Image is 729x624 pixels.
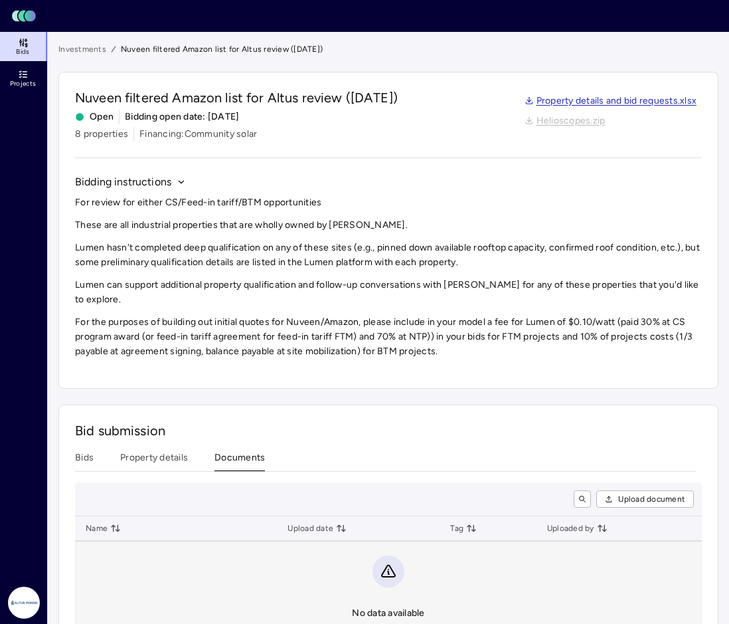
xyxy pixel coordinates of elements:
[75,241,702,270] p: Lumen hasn't completed deep qualification on any of these sites (e.g., pinned down available roof...
[75,451,94,471] button: Bids
[547,522,607,535] span: Uploaded by
[139,127,257,142] span: Financing: Community solar
[525,94,697,108] a: Property details and bid requests.xlsx
[596,490,694,508] button: Upload document
[75,315,702,359] p: For the purposes of building out initial quotes for Nuveen/Amazon, please include in your model a...
[75,88,398,107] span: Nuveen filtered Amazon list for Altus review ([DATE])
[121,43,323,56] span: Nuveen filtered Amazon list for Altus review ([DATE])
[120,451,188,471] button: Property details
[525,114,606,128] a: Helioscopes.zip
[287,522,347,535] span: Upload date
[597,523,607,534] button: toggle sorting
[75,127,128,142] span: 8 properties
[336,523,347,534] button: toggle sorting
[352,606,424,621] div: No data available
[450,522,477,535] span: Tag
[110,523,121,534] button: toggle sorting
[86,522,121,535] span: Name
[618,492,685,506] span: Upload document
[75,278,702,307] p: Lumen can support additional property qualification and follow-up conversations with [PERSON_NAME...
[574,490,591,508] button: toggle search
[8,587,40,619] img: Altus Power
[58,43,718,56] nav: breadcrumb
[75,174,171,190] span: Bidding instructions
[125,110,239,124] span: Bidding open date: [DATE]
[75,423,165,439] span: Bid submission
[214,451,265,471] button: Documents
[58,43,106,56] a: Investments
[10,80,36,88] span: Projects
[75,195,702,210] p: For review for either CS/Feed-in tariff/BTM opportunities
[75,218,702,233] p: These are all industrial properties that are wholly owned by [PERSON_NAME].
[16,48,29,56] span: Bids
[75,174,186,190] button: Bidding instructions
[75,110,114,124] span: Open
[466,523,477,534] button: toggle sorting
